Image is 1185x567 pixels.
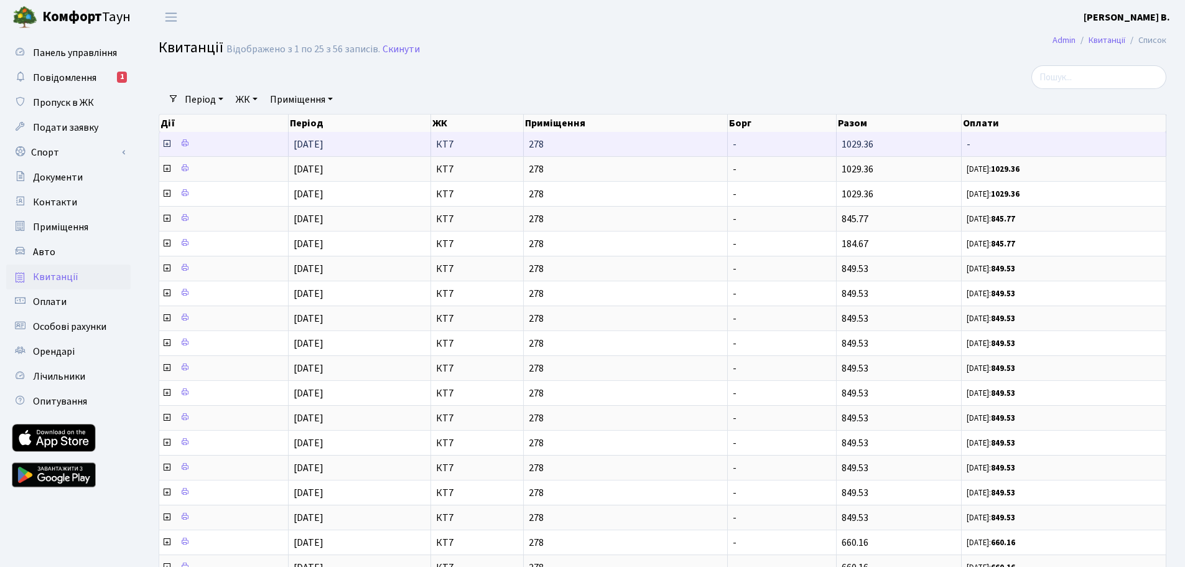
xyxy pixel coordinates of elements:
[436,314,519,324] span: КТ7
[6,190,131,215] a: Контакти
[33,96,94,110] span: Пропуск в ЖК
[733,536,737,550] span: -
[33,195,77,209] span: Контакти
[529,388,722,398] span: 278
[6,215,131,240] a: Приміщення
[529,488,722,498] span: 278
[33,295,67,309] span: Оплати
[991,487,1015,499] b: 849.53
[733,486,737,500] span: -
[529,189,722,199] span: 278
[436,139,519,149] span: КТ7
[529,164,722,174] span: 278
[733,262,737,276] span: -
[294,262,323,276] span: [DATE]
[294,411,323,425] span: [DATE]
[529,538,722,548] span: 278
[733,237,737,251] span: -
[991,363,1015,374] b: 849.53
[294,486,323,500] span: [DATE]
[529,463,722,473] span: 278
[436,513,519,523] span: КТ7
[6,65,131,90] a: Повідомлення1
[180,89,228,110] a: Період
[842,138,873,151] span: 1029.36
[967,537,1015,548] small: [DATE]:
[991,189,1020,200] b: 1029.36
[33,320,106,334] span: Особові рахунки
[842,511,868,525] span: 849.53
[33,46,117,60] span: Панель управління
[842,312,868,326] span: 849.53
[733,511,737,525] span: -
[842,411,868,425] span: 849.53
[436,438,519,448] span: КТ7
[117,72,127,83] div: 1
[728,115,837,132] th: Борг
[967,139,1161,149] span: -
[294,387,323,400] span: [DATE]
[991,263,1015,274] b: 849.53
[733,287,737,301] span: -
[967,462,1015,474] small: [DATE]:
[967,388,1015,399] small: [DATE]:
[991,388,1015,399] b: 849.53
[733,162,737,176] span: -
[6,90,131,115] a: Пропуск в ЖК
[436,214,519,224] span: КТ7
[837,115,962,132] th: Разом
[842,262,868,276] span: 849.53
[159,115,289,132] th: Дії
[42,7,131,28] span: Таун
[733,312,737,326] span: -
[294,312,323,326] span: [DATE]
[294,162,323,176] span: [DATE]
[436,264,519,274] span: КТ7
[524,115,727,132] th: Приміщення
[842,387,868,400] span: 849.53
[436,289,519,299] span: КТ7
[33,370,85,383] span: Лічильники
[967,263,1015,274] small: [DATE]:
[33,345,75,358] span: Орендарі
[294,138,323,151] span: [DATE]
[6,389,131,414] a: Опитування
[733,387,737,400] span: -
[967,189,1020,200] small: [DATE]:
[6,240,131,265] a: Авто
[436,463,519,473] span: КТ7
[33,71,96,85] span: Повідомлення
[842,337,868,350] span: 849.53
[265,89,338,110] a: Приміщення
[842,187,873,201] span: 1029.36
[529,239,722,249] span: 278
[967,413,1015,424] small: [DATE]:
[967,238,1015,250] small: [DATE]:
[436,189,519,199] span: КТ7
[1034,27,1185,54] nav: breadcrumb
[33,220,88,234] span: Приміщення
[733,187,737,201] span: -
[733,436,737,450] span: -
[289,115,431,132] th: Період
[991,164,1020,175] b: 1029.36
[294,212,323,226] span: [DATE]
[733,138,737,151] span: -
[529,314,722,324] span: 278
[12,5,37,30] img: logo.png
[6,140,131,165] a: Спорт
[33,245,55,259] span: Авто
[6,314,131,339] a: Особові рахунки
[842,287,868,301] span: 849.53
[967,213,1015,225] small: [DATE]:
[529,438,722,448] span: 278
[529,413,722,423] span: 278
[733,411,737,425] span: -
[991,313,1015,324] b: 849.53
[159,37,223,59] span: Квитанції
[1053,34,1076,47] a: Admin
[6,265,131,289] a: Квитанції
[529,139,722,149] span: 278
[33,171,83,184] span: Документи
[294,461,323,475] span: [DATE]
